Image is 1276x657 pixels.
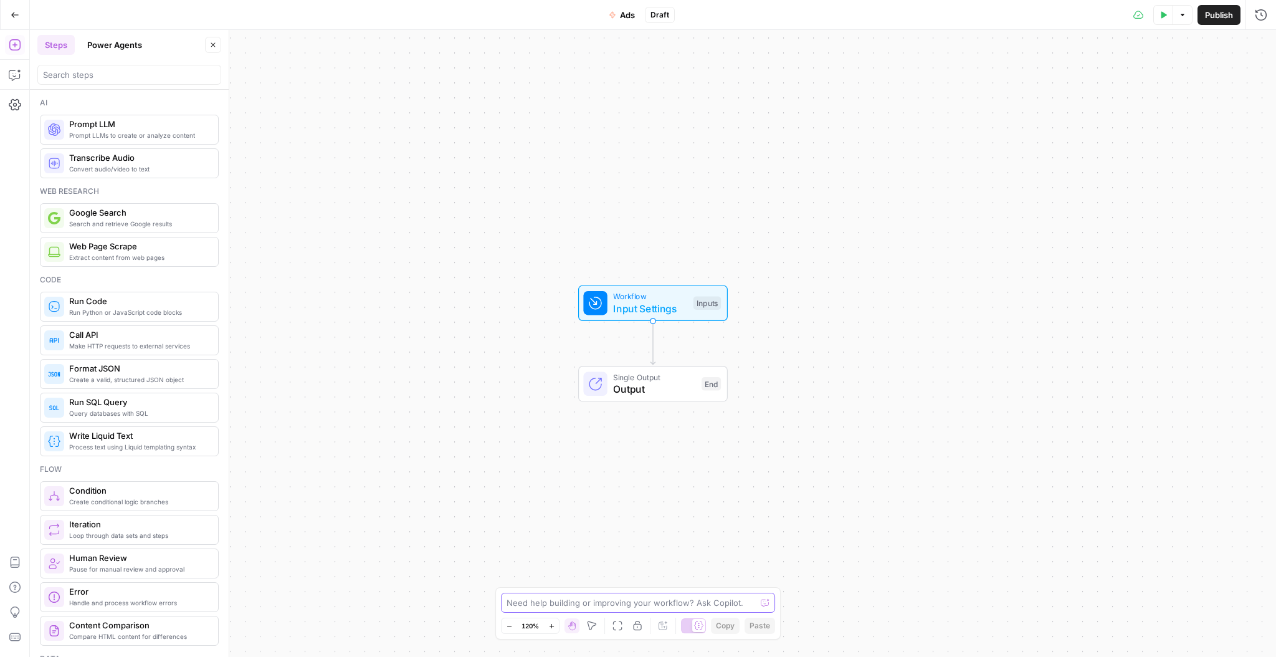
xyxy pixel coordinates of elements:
img: vrinnnclop0vshvmafd7ip1g7ohf [48,625,60,637]
span: Loop through data sets and steps [69,530,208,540]
div: Inputs [693,296,721,310]
span: Iteration [69,518,208,530]
span: Prompt LLMs to create or analyze content [69,130,208,140]
span: Compare HTML content for differences [69,631,208,641]
div: End [702,377,721,391]
div: Web research [40,186,219,197]
button: Power Agents [80,35,150,55]
span: 120% [521,621,539,631]
span: Make HTTP requests to external services [69,341,208,351]
button: Publish [1197,5,1240,25]
span: Workflow [613,290,687,302]
span: Prompt LLM [69,118,208,130]
div: WorkflowInput SettingsInputs [537,285,769,321]
span: Condition [69,484,208,497]
div: Single OutputOutputEnd [537,366,769,402]
g: Edge from start to end [650,321,655,365]
button: Copy [711,618,740,634]
span: Input Settings [613,301,687,316]
span: Process text using Liquid templating syntax [69,442,208,452]
button: Paste [745,618,775,634]
div: Flow [40,464,219,475]
input: Search steps [43,69,216,81]
span: Run Python or JavaScript code blocks [69,307,208,317]
span: Draft [650,9,669,21]
span: Create a valid, structured JSON object [69,375,208,385]
span: Run SQL Query [69,396,208,408]
span: Run Code [69,295,208,307]
span: Output [613,381,695,396]
span: Call API [69,328,208,341]
span: Transcribe Audio [69,151,208,164]
span: Content Comparison [69,619,208,631]
span: Copy [716,620,735,631]
span: Write Liquid Text [69,429,208,442]
span: Single Output [613,371,695,383]
span: Web Page Scrape [69,240,208,252]
button: Steps [37,35,75,55]
span: Error [69,585,208,598]
div: Code [40,274,219,285]
span: Ads [620,9,635,21]
span: Handle and process workflow errors [69,598,208,608]
button: Ads [601,5,642,25]
span: Publish [1205,9,1233,21]
div: Ai [40,97,219,108]
span: Paste [750,620,770,631]
span: Format JSON [69,362,208,375]
span: Human Review [69,552,208,564]
span: Search and retrieve Google results [69,219,208,229]
span: Extract content from web pages [69,252,208,262]
span: Google Search [69,206,208,219]
span: Create conditional logic branches [69,497,208,507]
span: Pause for manual review and approval [69,564,208,574]
span: Convert audio/video to text [69,164,208,174]
span: Query databases with SQL [69,408,208,418]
